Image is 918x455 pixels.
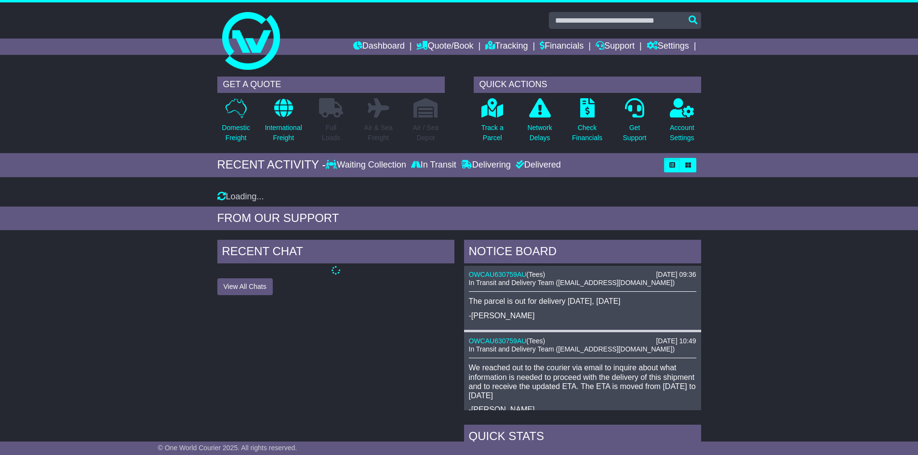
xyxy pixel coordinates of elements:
span: In Transit and Delivery Team ([EMAIL_ADDRESS][DOMAIN_NAME]) [469,279,675,286]
a: Tracking [485,39,528,55]
p: Track a Parcel [481,123,504,143]
a: CheckFinancials [572,98,603,148]
p: International Freight [265,123,302,143]
div: [DATE] 10:49 [656,337,696,345]
span: Tees [529,271,543,278]
p: -[PERSON_NAME] [469,405,696,414]
a: DomesticFreight [221,98,250,148]
div: Waiting Collection [326,160,408,170]
p: Account Settings [670,123,694,143]
button: View All Chats [217,278,273,295]
div: Delivering [459,160,513,170]
p: Domestic Freight [222,123,250,143]
a: GetSupport [622,98,647,148]
a: NetworkDelays [527,98,552,148]
p: Air & Sea Freight [364,123,393,143]
div: Delivered [513,160,561,170]
a: Settings [647,39,689,55]
a: AccountSettings [669,98,695,148]
div: FROM OUR SUPPORT [217,211,701,225]
div: Loading... [217,192,701,202]
div: ( ) [469,271,696,279]
a: InternationalFreight [265,98,303,148]
div: In Transit [409,160,459,170]
p: Check Financials [572,123,602,143]
p: Get Support [623,123,646,143]
a: Track aParcel [481,98,504,148]
a: Support [596,39,635,55]
p: We reached out to the courier via email to inquire about what information is needed to proceed wi... [469,363,696,400]
p: Full Loads [319,123,343,143]
span: © One World Courier 2025. All rights reserved. [158,444,297,452]
span: In Transit and Delivery Team ([EMAIL_ADDRESS][DOMAIN_NAME]) [469,345,675,353]
a: Quote/Book [416,39,473,55]
div: Quick Stats [464,425,701,451]
div: NOTICE BOARD [464,240,701,266]
p: Air / Sea Depot [413,123,439,143]
div: ( ) [469,337,696,345]
div: RECENT CHAT [217,240,454,266]
p: The parcel is out for delivery [DATE], [DATE] [469,297,696,306]
a: Dashboard [353,39,405,55]
a: OWCAU630759AU [469,337,527,345]
a: Financials [540,39,584,55]
div: GET A QUOTE [217,77,445,93]
div: [DATE] 09:36 [656,271,696,279]
span: Tees [529,337,543,345]
p: Network Delays [527,123,552,143]
div: RECENT ACTIVITY - [217,158,326,172]
a: OWCAU630759AU [469,271,527,278]
p: -[PERSON_NAME] [469,311,696,320]
div: QUICK ACTIONS [474,77,701,93]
